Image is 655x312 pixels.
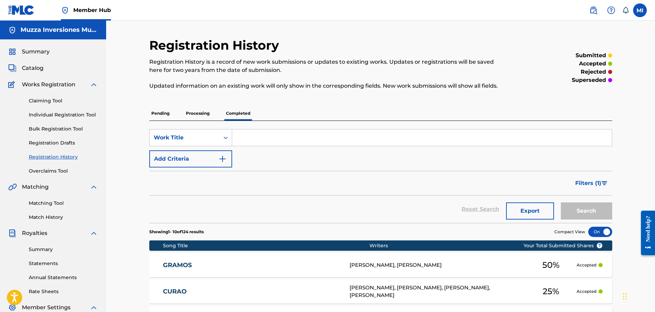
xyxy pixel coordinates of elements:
[61,6,69,14] img: Top Rightsholder
[8,229,16,237] img: Royalties
[8,26,16,34] img: Accounts
[621,279,655,312] iframe: Chat Widget
[350,261,526,269] div: [PERSON_NAME], [PERSON_NAME]
[21,26,98,34] h5: Muzza Inversiones Musicales SAS
[163,242,369,249] div: Song Title
[73,6,111,14] span: Member Hub
[29,97,98,104] a: Claiming Tool
[90,80,98,89] img: expand
[572,76,606,84] p: superseded
[581,68,606,76] p: rejected
[622,7,629,14] div: Notifications
[350,284,526,299] div: [PERSON_NAME], [PERSON_NAME], [PERSON_NAME], [PERSON_NAME]
[621,279,655,312] div: Widget de chat
[633,3,647,17] div: User Menu
[224,106,252,121] p: Completed
[571,175,612,192] button: Filters (1)
[29,246,98,253] a: Summary
[577,262,596,268] p: Accepted
[149,58,506,74] p: Registration History is a record of new work submissions or updates to existing works. Updates or...
[149,129,612,223] form: Search Form
[543,285,559,298] span: 25 %
[8,48,16,56] img: Summary
[29,274,98,281] a: Annual Statements
[29,139,98,147] a: Registration Drafts
[154,134,215,142] div: Work Title
[184,106,212,121] p: Processing
[22,48,50,56] span: Summary
[575,179,601,187] span: Filters ( 1 )
[369,242,545,249] div: Writers
[90,229,98,237] img: expand
[636,205,655,260] iframe: Resource Center
[554,229,585,235] span: Compact View
[8,48,50,56] a: SummarySummary
[22,303,71,312] span: Member Settings
[22,64,43,72] span: Catalog
[623,286,627,307] div: Arrastrar
[149,82,506,90] p: Updated information on an existing work will only show in the corresponding fields. New work subm...
[602,181,607,185] img: filter
[8,183,17,191] img: Matching
[579,60,606,68] p: accepted
[149,229,204,235] p: Showing 1 - 10 of 124 results
[149,106,172,121] p: Pending
[149,38,282,53] h2: Registration History
[218,155,227,163] img: 9d2ae6d4665cec9f34b9.svg
[542,259,559,271] span: 50 %
[597,243,602,248] span: ?
[577,288,596,295] p: Accepted
[506,202,554,220] button: Export
[29,125,98,133] a: Bulk Registration Tool
[163,288,340,296] a: CURAO
[90,303,98,312] img: expand
[149,150,232,167] button: Add Criteria
[8,64,16,72] img: Catalog
[29,214,98,221] a: Match History
[8,64,43,72] a: CatalogCatalog
[576,51,606,60] p: submitted
[8,303,16,312] img: Member Settings
[524,242,603,249] span: Your Total Submitted Shares
[587,3,600,17] a: Public Search
[22,80,75,89] span: Works Registration
[8,80,17,89] img: Works Registration
[22,183,49,191] span: Matching
[22,229,47,237] span: Royalties
[29,200,98,207] a: Matching Tool
[8,5,35,15] img: MLC Logo
[29,288,98,295] a: Rate Sheets
[29,153,98,161] a: Registration History
[90,183,98,191] img: expand
[29,167,98,175] a: Overclaims Tool
[29,260,98,267] a: Statements
[607,6,615,14] img: help
[163,261,340,269] a: GRAMOS
[604,3,618,17] div: Help
[29,111,98,118] a: Individual Registration Tool
[589,6,597,14] img: search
